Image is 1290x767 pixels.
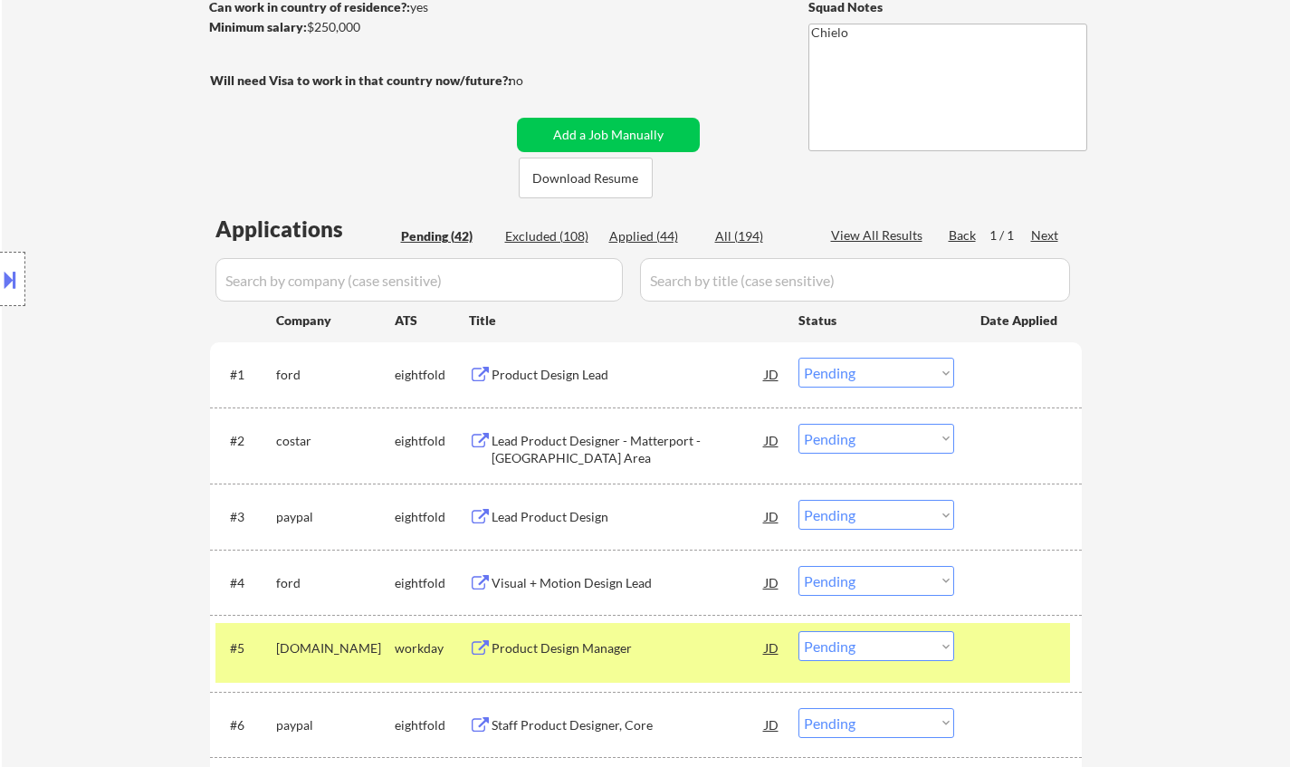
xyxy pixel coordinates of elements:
div: Product Design Lead [492,366,765,384]
div: Visual + Motion Design Lead [492,574,765,592]
div: 1 / 1 [989,226,1031,244]
div: Staff Product Designer, Core [492,716,765,734]
div: $250,000 [209,18,511,36]
div: JD [763,424,781,456]
div: workday [395,639,469,657]
div: costar [276,432,395,450]
div: eightfold [395,508,469,526]
input: Search by title (case sensitive) [640,258,1070,302]
div: Company [276,312,395,330]
div: paypal [276,508,395,526]
div: Status [798,303,954,336]
div: Applied (44) [609,227,700,245]
div: Lead Product Designer - Matterport - [GEOGRAPHIC_DATA] Area [492,432,765,467]
div: [DOMAIN_NAME] [276,639,395,657]
div: #5 [230,639,262,657]
div: Excluded (108) [505,227,596,245]
div: Date Applied [980,312,1060,330]
div: eightfold [395,432,469,450]
div: Product Design Manager [492,639,765,657]
div: Back [949,226,978,244]
div: View All Results [831,226,928,244]
div: Title [469,312,781,330]
button: Add a Job Manually [517,118,700,152]
div: eightfold [395,574,469,592]
div: JD [763,631,781,664]
div: JD [763,500,781,532]
div: Next [1031,226,1060,244]
div: JD [763,358,781,390]
div: ATS [395,312,469,330]
div: JD [763,708,781,741]
div: #3 [230,508,262,526]
div: ford [276,574,395,592]
input: Search by company (case sensitive) [215,258,623,302]
div: All (194) [715,227,806,245]
div: JD [763,566,781,599]
div: Lead Product Design [492,508,765,526]
div: ford [276,366,395,384]
div: paypal [276,716,395,734]
strong: Minimum salary: [209,19,307,34]
div: #4 [230,574,262,592]
button: Download Resume [519,158,653,198]
strong: Will need Visa to work in that country now/future?: [210,72,511,88]
div: #6 [230,716,262,734]
div: Pending (42) [401,227,492,245]
div: eightfold [395,366,469,384]
div: eightfold [395,716,469,734]
div: no [509,72,560,90]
